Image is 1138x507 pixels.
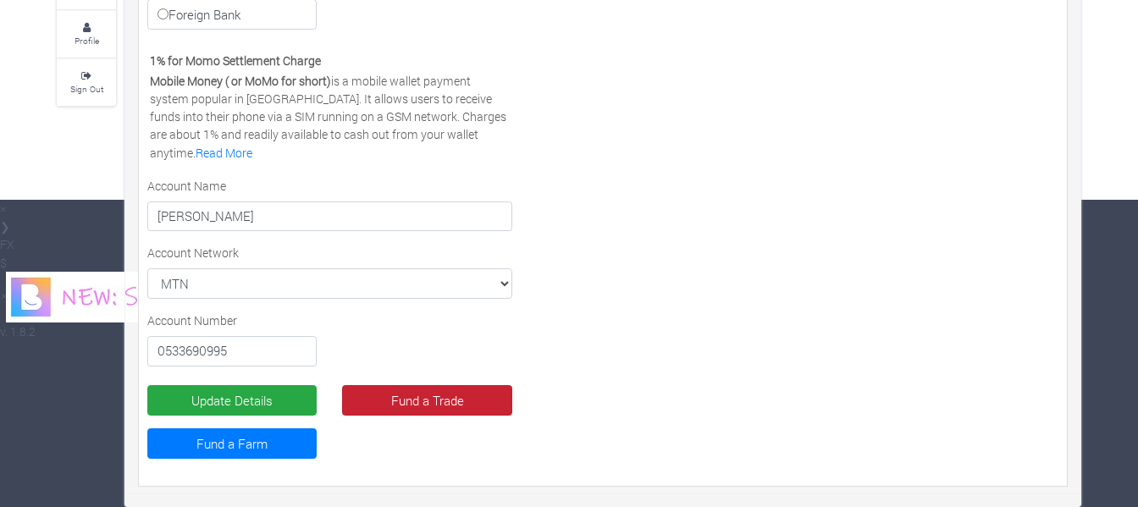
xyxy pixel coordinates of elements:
[196,145,252,161] a: Read More
[147,311,237,329] label: Account Number
[157,8,168,19] input: Foreign Bank
[57,11,116,58] a: Profile
[147,428,317,459] a: Fund a Farm
[150,73,331,89] b: Mobile Money ( or MoMo for short)
[147,244,239,262] label: Account Network
[150,52,321,69] b: 1% for Momo Settlement Charge
[57,59,116,106] a: Sign Out
[147,385,317,416] button: Update Details
[75,35,99,47] small: Profile
[150,72,510,162] p: is a mobile wallet payment system popular in [GEOGRAPHIC_DATA]. It allows users to receive funds ...
[70,83,103,95] small: Sign Out
[147,177,226,195] label: Account Name
[342,385,511,416] a: Fund a Trade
